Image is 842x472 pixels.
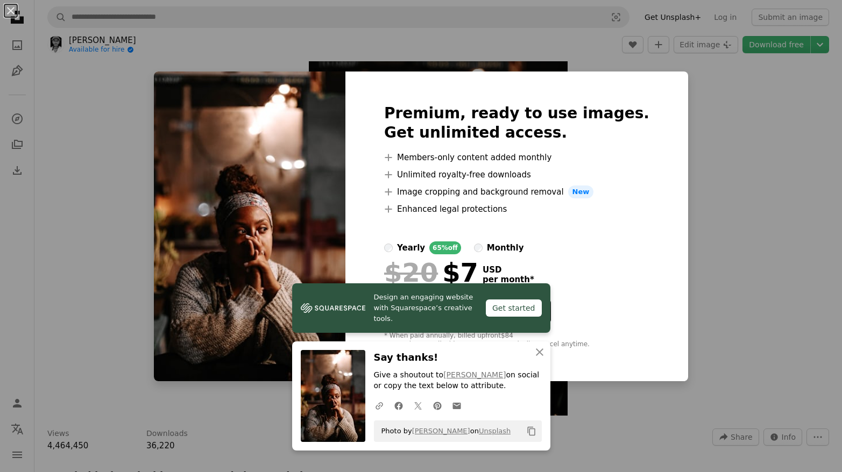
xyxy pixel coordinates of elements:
div: yearly [397,241,425,254]
a: Share on Facebook [389,395,408,416]
a: Share on Twitter [408,395,428,416]
span: New [568,185,594,198]
a: [PERSON_NAME] [412,427,470,435]
h2: Premium, ready to use images. Get unlimited access. [384,104,649,142]
span: USD [483,265,534,275]
li: Unlimited royalty-free downloads [384,168,649,181]
div: 65% off [429,241,461,254]
div: $7 [384,259,478,287]
span: per month * [483,275,534,284]
button: Copy to clipboard [522,422,541,440]
span: Photo by on [376,423,511,440]
a: Share on Pinterest [428,395,447,416]
li: Enhanced legal protections [384,203,649,216]
p: Give a shoutout to on social or copy the text below to attribute. [374,370,542,391]
span: $20 [384,259,438,287]
a: Design an engaging website with Squarespace’s creative tools.Get started [292,283,550,333]
h3: Say thanks! [374,350,542,366]
img: photo-1592963083551-30d6bb8486ac [154,71,345,381]
div: Get started [486,299,542,317]
a: [PERSON_NAME] [443,370,506,379]
img: file-1606177908946-d1eed1cbe4f5image [301,300,365,316]
li: Image cropping and background removal [384,185,649,198]
div: monthly [487,241,524,254]
a: Unsplash [479,427,511,435]
li: Members-only content added monthly [384,151,649,164]
a: Share over email [447,395,466,416]
input: yearly65%off [384,244,393,252]
span: Design an engaging website with Squarespace’s creative tools. [374,292,477,324]
input: monthly [474,244,483,252]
